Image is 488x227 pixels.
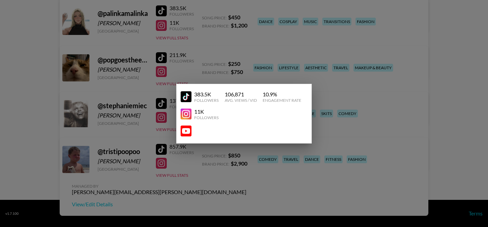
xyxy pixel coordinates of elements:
div: Engagement Rate [263,98,301,103]
div: Followers [194,115,219,120]
div: 106,871 [225,91,257,98]
img: YouTube [181,126,191,136]
div: 10.9 % [263,91,301,98]
div: 383.5K [194,91,219,98]
div: Avg. Views / Vid [225,98,257,103]
img: YouTube [181,91,191,102]
div: 11K [194,108,219,115]
img: YouTube [181,109,191,119]
div: Followers [194,98,219,103]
